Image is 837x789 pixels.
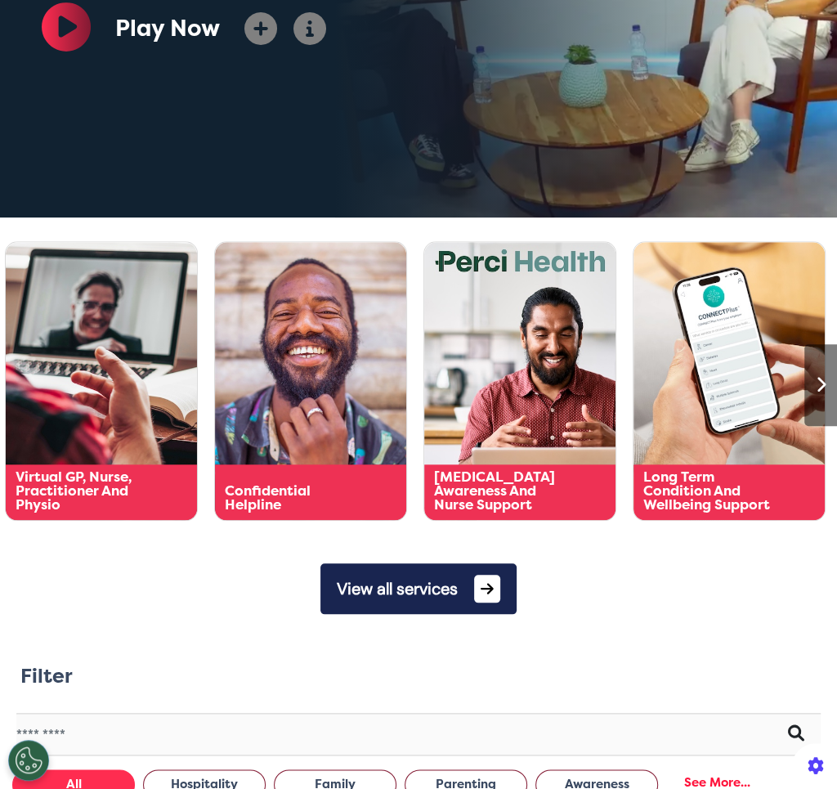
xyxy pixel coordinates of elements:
button: Open Preferences [8,740,49,781]
h2: Filter [20,665,73,688]
button: View all services [320,563,517,614]
div: [MEDICAL_DATA] Awareness And Nurse Support [434,470,568,512]
div: Confidential Helpline [225,484,359,512]
div: Play Now [115,11,220,46]
div: Long Term Condition And Wellbeing Support [643,470,777,512]
div: Virtual GP, Nurse, Practitioner And Physio [16,470,150,512]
